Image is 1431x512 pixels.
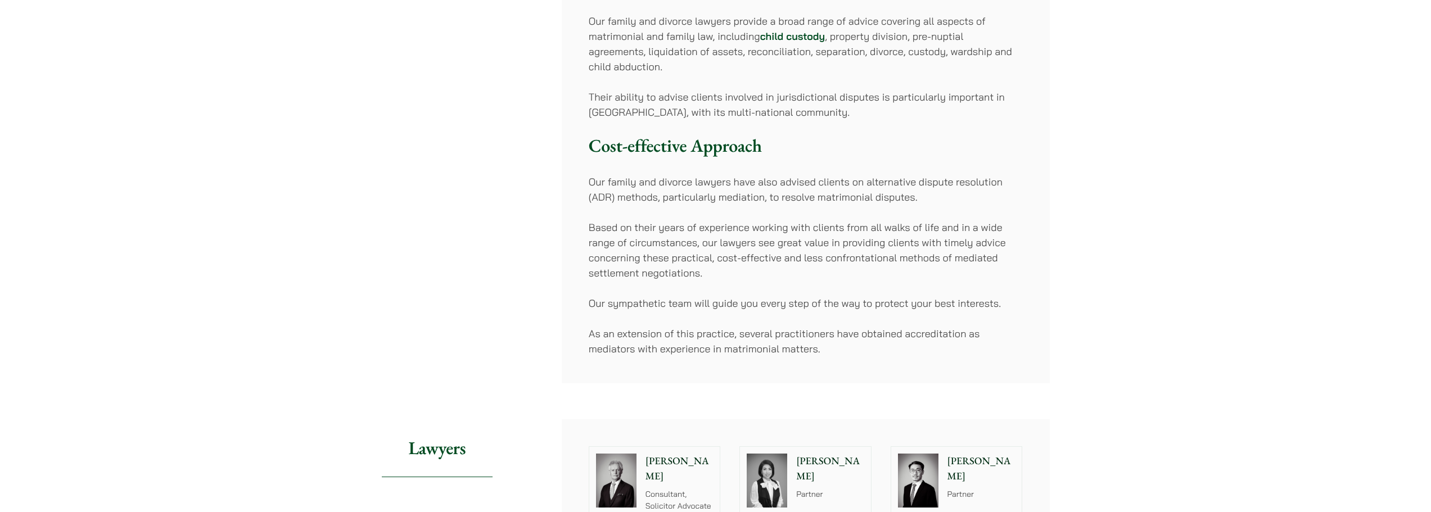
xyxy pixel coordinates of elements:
p: Partner [947,488,1015,500]
p: [PERSON_NAME] [947,454,1015,484]
h3: Cost-effective Approach [589,135,1023,156]
p: [PERSON_NAME] [645,454,714,484]
p: Our family and divorce lawyers have also advised clients on alternative dispute resolution (ADR) ... [589,174,1023,205]
p: Our family and divorce lawyers provide a broad range of advice covering all aspects of matrimonia... [589,13,1023,74]
p: Their ability to advise clients involved in jurisdictional disputes is particularly important in ... [589,89,1023,120]
p: Consultant, Solicitor Advocate [645,488,714,512]
p: Based on their years of experience working with clients from all walks of life and in a wide rang... [589,220,1023,280]
p: [PERSON_NAME] [796,454,864,484]
p: As an extension of this practice, several practitioners have obtained accreditation as mediators ... [589,326,1023,356]
p: Our sympathetic team will guide you every step of the way to protect your best interests. [589,296,1023,311]
p: Partner [796,488,864,500]
h2: Lawyers [382,419,493,477]
a: child custody [760,30,825,43]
